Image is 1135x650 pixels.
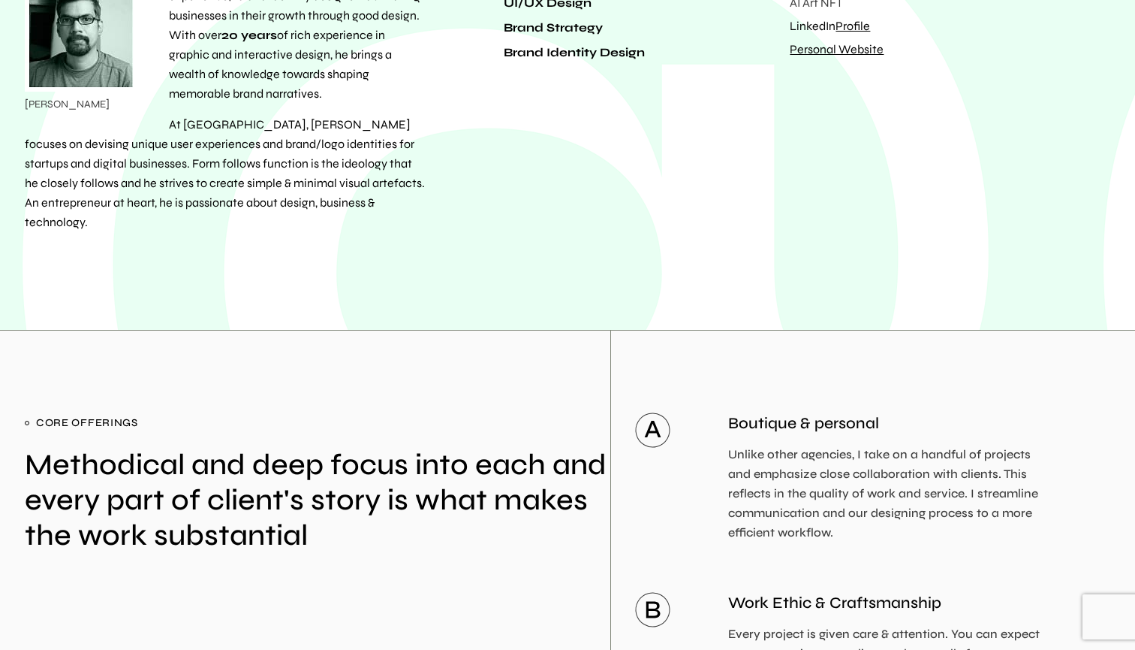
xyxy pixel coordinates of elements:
[504,45,645,59] strong: Brand Identity Design
[25,115,426,232] p: At [GEOGRAPHIC_DATA], [PERSON_NAME] focuses on devising unique user experiences and brand/logo id...
[221,28,277,42] strong: 20 years
[728,594,941,612] span: Work Ethic & Craftsmanship
[728,445,1045,543] p: Unlike other agencies, I take on a handful of projects and emphasize close collaboration with cli...
[728,414,879,433] span: Boutique & personal
[25,448,610,553] h2: Methodical and deep focus into each and every part of client's story is what makes the work subst...
[790,42,884,56] a: Personal Website
[25,99,145,110] p: [PERSON_NAME]
[25,413,610,433] span: Core Offerings
[835,19,870,33] span: Profile
[790,19,870,33] a: LinkedInProfile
